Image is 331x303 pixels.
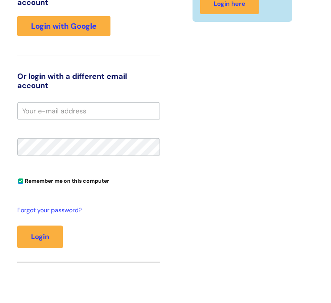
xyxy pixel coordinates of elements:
[18,179,23,184] input: Remember me on this computer
[17,16,110,36] a: Login with Google
[17,176,109,184] label: Remember me on this computer
[17,205,156,216] a: Forgot your password?
[17,102,160,120] input: Your e-mail address
[17,226,63,248] button: Login
[17,72,160,90] h3: Or login with a different email account
[17,174,160,187] div: You can uncheck this option if you're logging in from a shared device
